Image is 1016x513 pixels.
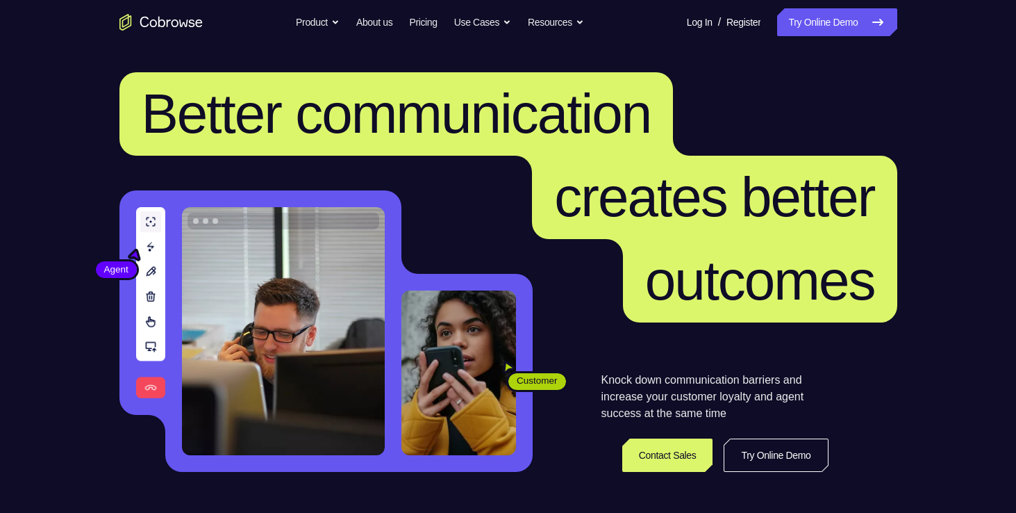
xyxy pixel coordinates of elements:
a: Try Online Demo [777,8,897,36]
img: A customer support agent talking on the phone [182,207,385,455]
button: Product [296,8,340,36]
a: Go to the home page [119,14,203,31]
span: Better communication [142,83,651,145]
span: outcomes [645,250,875,311]
button: Resources [528,8,584,36]
img: A customer holding their phone [401,291,516,455]
span: creates better [554,166,874,228]
a: Pricing [409,8,437,36]
a: Try Online Demo [724,439,828,472]
span: / [718,14,721,31]
a: Register [726,8,760,36]
p: Knock down communication barriers and increase your customer loyalty and agent success at the sam... [601,372,828,422]
a: Contact Sales [622,439,713,472]
button: Use Cases [454,8,511,36]
a: Log In [687,8,713,36]
a: About us [356,8,392,36]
